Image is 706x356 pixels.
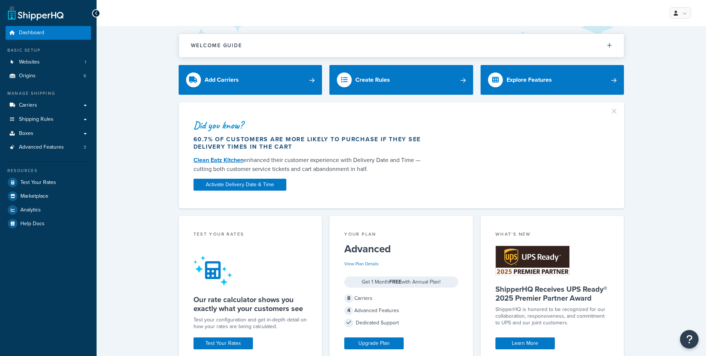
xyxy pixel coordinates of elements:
[179,34,624,57] button: Welcome Guide
[193,317,308,330] div: Test your configuration and get in-depth detail on how your rates are being calculated.
[389,278,401,286] strong: FREE
[84,73,86,79] span: 6
[6,26,91,40] a: Dashboard
[19,59,40,65] span: Websites
[344,318,458,328] div: Dedicated Support
[6,217,91,230] a: Help Docs
[6,140,91,154] li: Advanced Features
[6,190,91,203] a: Marketplace
[193,156,244,164] a: Clean Eatz Kitchen
[344,306,353,315] span: 4
[6,203,91,217] a: Analytics
[344,276,458,288] div: Get 1 Month with Annual Plan!
[193,179,286,191] a: Activate Delivery Date & Time
[6,98,91,112] a: Carriers
[84,144,86,151] span: 3
[19,73,36,79] span: Origins
[329,65,473,95] a: Create Rules
[344,260,379,267] a: View Plan Details
[6,47,91,54] div: Basic Setup
[6,55,91,69] a: Websites1
[495,306,609,326] p: ShipperHQ is honored to be recognized for our collaboration, responsiveness, and commitment to UP...
[193,337,253,349] a: Test Your Rates
[20,179,56,186] span: Test Your Rates
[85,59,86,65] span: 1
[481,65,624,95] a: Explore Features
[205,75,239,85] div: Add Carriers
[344,231,458,239] div: Your Plan
[507,75,552,85] div: Explore Features
[355,75,390,85] div: Create Rules
[193,231,308,239] div: Test your rates
[6,69,91,83] li: Origins
[495,231,609,239] div: What's New
[6,90,91,97] div: Manage Shipping
[6,113,91,126] a: Shipping Rules
[344,337,404,349] a: Upgrade Plan
[6,176,91,189] a: Test Your Rates
[344,243,458,255] h5: Advanced
[193,136,428,151] div: 60.7% of customers are more likely to purchase if they see delivery times in the cart
[191,43,242,48] h2: Welcome Guide
[6,55,91,69] li: Websites
[344,293,458,304] div: Carriers
[20,221,45,227] span: Help Docs
[19,116,53,123] span: Shipping Rules
[6,168,91,174] div: Resources
[193,295,308,313] h5: Our rate calculator shows you exactly what your customers see
[19,130,33,137] span: Boxes
[193,156,428,174] div: enhanced their customer experience with Delivery Date and Time — cutting both customer service ti...
[495,337,555,349] a: Learn More
[20,207,41,213] span: Analytics
[344,305,458,316] div: Advanced Features
[179,65,322,95] a: Add Carriers
[344,294,353,303] span: 8
[19,102,37,109] span: Carriers
[19,30,44,36] span: Dashboard
[19,144,64,151] span: Advanced Features
[6,127,91,140] a: Boxes
[193,120,428,130] div: Did you know?
[20,193,48,200] span: Marketplace
[495,285,609,302] h5: ShipperHQ Receives UPS Ready® 2025 Premier Partner Award
[6,69,91,83] a: Origins6
[6,140,91,154] a: Advanced Features3
[680,330,699,349] button: Open Resource Center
